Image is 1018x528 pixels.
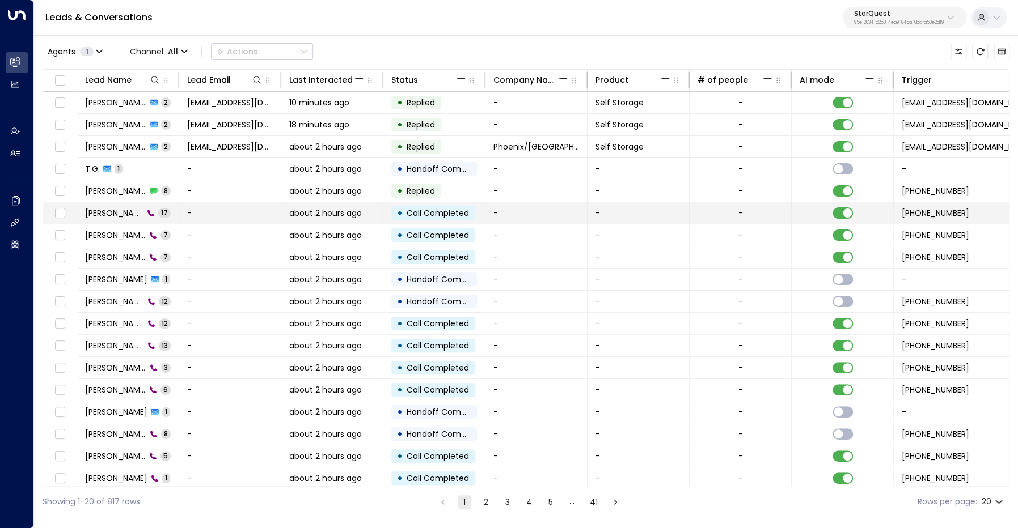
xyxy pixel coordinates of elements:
div: • [397,270,403,289]
label: Rows per page: [918,496,977,508]
span: 6 [160,385,171,394]
td: - [485,114,588,135]
span: Handoff Completed [407,406,487,418]
span: Call Completed [407,340,469,351]
span: Toggle select row [53,96,67,110]
td: - [485,423,588,445]
div: Actions [216,46,258,57]
span: 1 [162,407,170,416]
span: Toggle select row [53,449,67,463]
span: about 2 hours ago [289,340,362,351]
span: +14247773722 [902,362,969,373]
div: - [738,185,743,197]
span: 3 [161,363,171,372]
td: - [179,158,281,180]
td: - [588,423,690,445]
span: Call Completed [407,252,469,263]
div: Company Name [493,73,557,87]
div: - [738,406,743,418]
td: - [485,401,588,423]
span: Call Completed [407,450,469,462]
span: about 2 hours ago [289,274,362,285]
td: - [179,445,281,467]
span: 13 [159,340,171,350]
div: • [397,402,403,421]
span: Replied [407,97,435,108]
span: Refresh [972,44,988,59]
span: about 2 hours ago [289,163,362,174]
td: - [485,357,588,378]
span: Toggle select row [53,361,67,375]
span: Call Completed [407,362,469,373]
td: - [588,313,690,334]
td: - [179,401,281,423]
div: • [397,181,403,201]
span: Channel: [125,44,192,59]
div: Status [391,73,418,87]
div: - [738,340,743,351]
div: 20 [982,493,1005,510]
div: • [397,225,403,245]
span: about 2 hours ago [289,406,362,418]
span: Toggle select row [53,427,67,441]
td: - [485,92,588,113]
span: Toggle select row [53,383,67,397]
span: Call Completed [407,318,469,329]
td: - [179,423,281,445]
div: • [397,115,403,134]
div: Product [595,73,628,87]
div: - [738,450,743,462]
div: # of people [698,73,773,87]
span: about 2 hours ago [289,185,362,197]
td: - [588,246,690,268]
span: +14247773722 [902,185,969,197]
span: about 2 hours ago [289,428,362,440]
span: T.G. Gonzalez [85,428,146,440]
div: • [397,292,403,311]
span: Call Completed [407,229,469,241]
span: 8 [161,186,171,195]
td: - [179,291,281,312]
span: T.G. Gonzalez [85,318,144,329]
span: 1 [162,473,170,483]
span: Toggle select row [53,339,67,353]
button: Go to page 5 [544,495,557,509]
button: Go to page 4 [522,495,536,509]
div: Lead Email [187,73,231,87]
td: - [179,379,281,401]
span: T.G. Gonzalez [85,406,147,418]
span: about 2 hours ago [289,207,362,219]
span: Toggle select row [53,228,67,242]
td: - [485,158,588,180]
span: Toggle select row [53,162,67,176]
span: Toggle select row [53,118,67,132]
span: Toggle select all [53,74,67,88]
span: 7 [160,252,171,262]
span: about 2 hours ago [289,362,362,373]
span: 1 [162,274,170,284]
span: All [168,47,178,56]
div: - [738,97,743,108]
span: Phoenix/Indian School, 1035 [493,141,579,152]
span: Handoff Completed [407,428,487,440]
button: Agents1 [43,44,107,59]
div: - [738,229,743,241]
span: Call Completed [407,207,469,219]
button: Customize [951,44,966,59]
span: T.G. Gonzalez [85,185,146,197]
p: 95e12634-a2b0-4ea9-845a-0bcfa50e2d19 [854,20,944,25]
div: • [397,358,403,377]
span: Replied [407,141,435,152]
td: - [588,224,690,246]
span: Self Storage [595,141,644,152]
span: Toggle select row [53,471,67,486]
button: Archived Leads [994,44,1009,59]
div: - [738,384,743,395]
td: - [179,180,281,202]
span: 18 minutes ago [289,119,349,130]
span: about 2 hours ago [289,296,362,307]
div: • [397,380,403,399]
span: 1 [115,164,123,173]
span: Handoff Completed [407,163,487,174]
span: T.G. Gonzalez [85,472,147,484]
